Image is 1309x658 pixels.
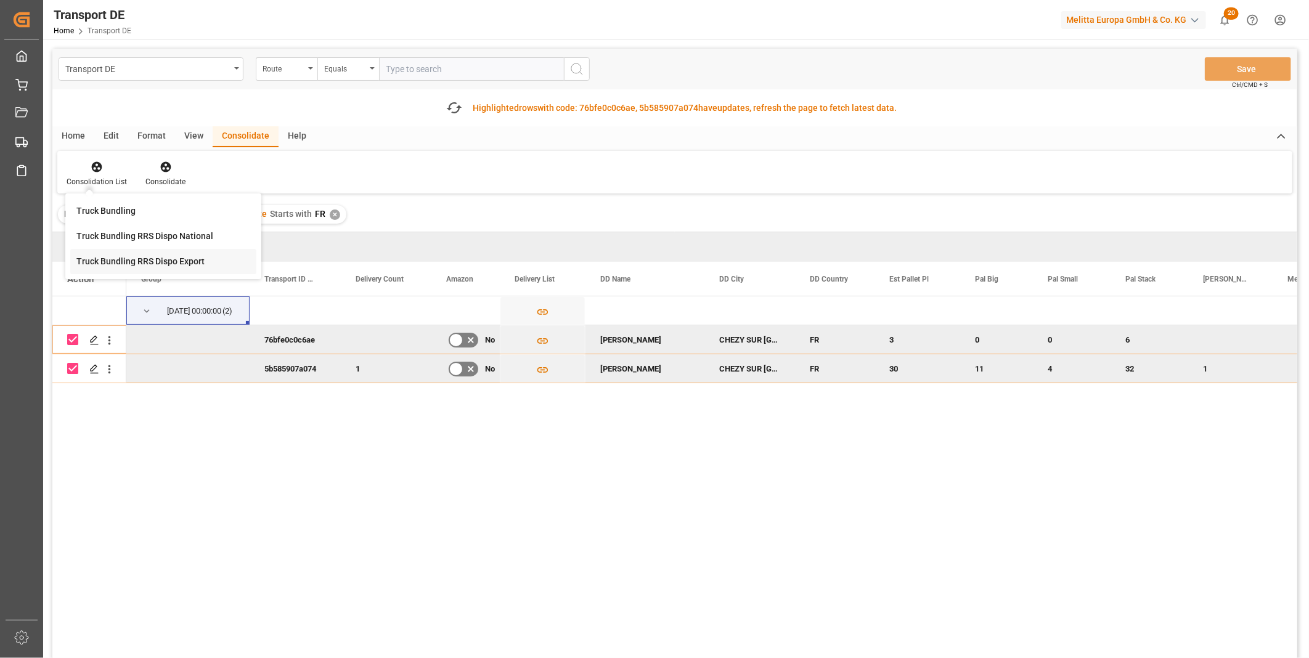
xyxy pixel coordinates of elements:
[76,205,136,217] div: Truck Bundling
[485,355,495,383] span: No
[145,176,186,187] div: Consolidate
[330,209,340,220] div: ✕
[1033,354,1111,383] div: 4
[446,275,473,283] span: Amazon
[167,297,221,325] div: [DATE] 00:00:00
[889,275,929,283] span: Est Pallet Pl
[810,275,848,283] span: DD Country
[1205,57,1291,81] button: Save
[1224,7,1239,20] span: 20
[473,102,897,115] div: Highlighted with code: 76bfe0c0c6ae, 5b585907a074 updates, refresh the page to fetch latest data.
[264,275,315,283] span: Transport ID Logward
[250,354,341,383] div: 5b585907a074
[64,209,89,219] span: Filter :
[1061,8,1211,31] button: Melitta Europa GmbH & Co. KG
[585,325,704,354] div: [PERSON_NAME]
[719,275,744,283] span: DD City
[270,209,312,219] span: Starts with
[54,26,74,35] a: Home
[256,57,317,81] button: open menu
[960,354,1033,383] div: 11
[379,57,564,81] input: Type to search
[76,230,213,243] div: Truck Bundling RRS Dispo National
[795,325,875,354] div: FR
[585,354,704,383] div: [PERSON_NAME]
[485,326,495,354] span: No
[515,275,555,283] span: Delivery List
[52,296,126,325] div: Press SPACE to select this row.
[59,57,243,81] button: open menu
[1033,325,1111,354] div: 0
[279,126,316,147] div: Help
[1203,275,1247,283] span: [PERSON_NAME]
[1111,354,1188,383] div: 32
[213,126,279,147] div: Consolidate
[67,176,127,187] div: Consolidation List
[250,325,341,354] div: 76bfe0c0c6ae
[1239,6,1266,34] button: Help Center
[52,325,126,354] div: Press SPACE to deselect this row.
[875,354,960,383] div: 30
[600,275,630,283] span: DD Name
[698,103,717,113] span: have
[54,6,131,24] div: Transport DE
[1125,275,1156,283] span: Pal Stack
[1111,325,1188,354] div: 6
[975,275,998,283] span: Pal Big
[128,126,175,147] div: Format
[317,57,379,81] button: open menu
[263,60,304,75] div: Route
[315,209,325,219] span: FR
[65,60,230,76] div: Transport DE
[356,275,404,283] span: Delivery Count
[175,126,213,147] div: View
[324,60,366,75] div: Equals
[94,126,128,147] div: Edit
[519,103,537,113] span: rows
[704,325,795,354] div: CHEZY SUR [GEOGRAPHIC_DATA]
[76,255,205,268] div: Truck Bundling RRS Dispo Export
[1232,80,1268,89] span: Ctrl/CMD + S
[875,325,960,354] div: 3
[1061,11,1206,29] div: Melitta Europa GmbH & Co. KG
[795,354,875,383] div: FR
[222,297,232,325] span: (2)
[52,354,126,383] div: Press SPACE to deselect this row.
[564,57,590,81] button: search button
[1048,275,1078,283] span: Pal Small
[960,325,1033,354] div: 0
[52,126,94,147] div: Home
[341,354,431,383] div: 1
[1188,354,1273,383] div: 1
[704,354,795,383] div: CHEZY SUR [GEOGRAPHIC_DATA]
[1211,6,1239,34] button: show 20 new notifications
